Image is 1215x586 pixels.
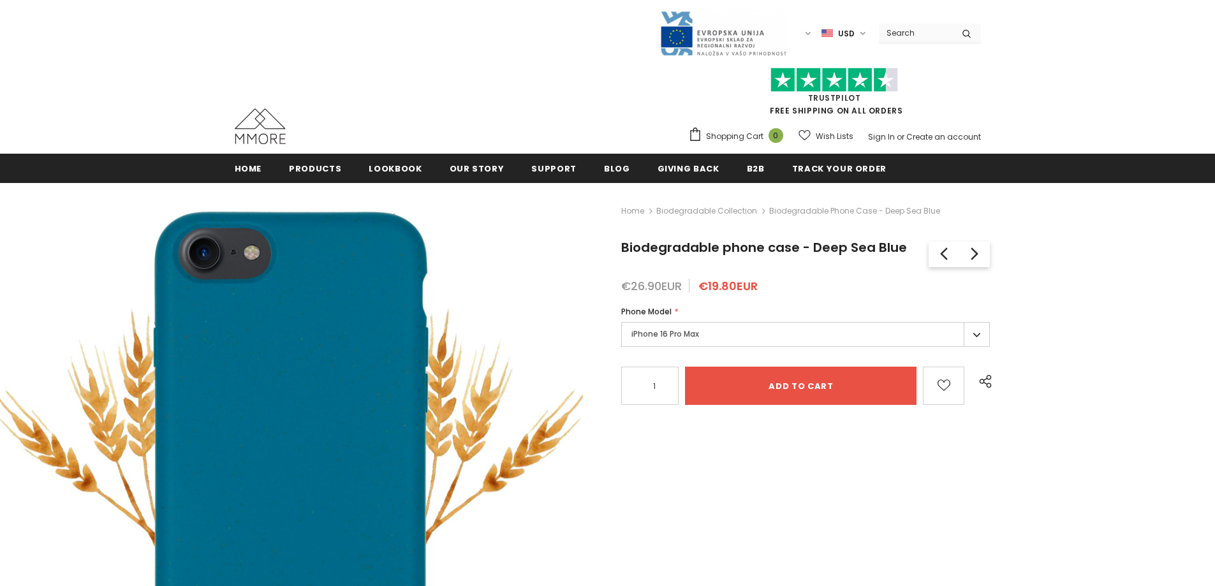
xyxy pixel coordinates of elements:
[450,163,504,175] span: Our Story
[897,131,904,142] span: or
[868,131,895,142] a: Sign In
[821,28,833,39] img: USD
[621,306,672,317] span: Phone Model
[747,163,765,175] span: B2B
[879,24,952,42] input: Search Site
[792,154,887,182] a: Track your order
[658,163,719,175] span: Giving back
[659,27,787,38] a: Javni Razpis
[450,154,504,182] a: Our Story
[816,130,853,143] span: Wish Lists
[706,130,763,143] span: Shopping Cart
[906,131,981,142] a: Create an account
[792,163,887,175] span: Track your order
[531,163,577,175] span: support
[659,10,787,57] img: Javni Razpis
[747,154,765,182] a: B2B
[770,68,898,92] img: Trust Pilot Stars
[685,367,917,405] input: Add to cart
[769,203,940,219] span: Biodegradable phone case - Deep Sea Blue
[621,322,990,347] label: iPhone 16 Pro Max
[769,128,783,143] span: 0
[656,205,757,216] a: Biodegradable Collection
[621,238,907,256] span: Biodegradable phone case - Deep Sea Blue
[531,154,577,182] a: support
[235,154,262,182] a: Home
[621,278,682,294] span: €26.90EUR
[658,154,719,182] a: Giving back
[688,73,981,116] span: FREE SHIPPING ON ALL ORDERS
[604,163,630,175] span: Blog
[604,154,630,182] a: Blog
[235,163,262,175] span: Home
[688,127,790,146] a: Shopping Cart 0
[369,163,422,175] span: Lookbook
[808,92,861,103] a: Trustpilot
[235,108,286,144] img: MMORE Cases
[289,163,341,175] span: Products
[698,278,758,294] span: €19.80EUR
[289,154,341,182] a: Products
[621,203,644,219] a: Home
[799,125,853,147] a: Wish Lists
[838,27,855,40] span: USD
[369,154,422,182] a: Lookbook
